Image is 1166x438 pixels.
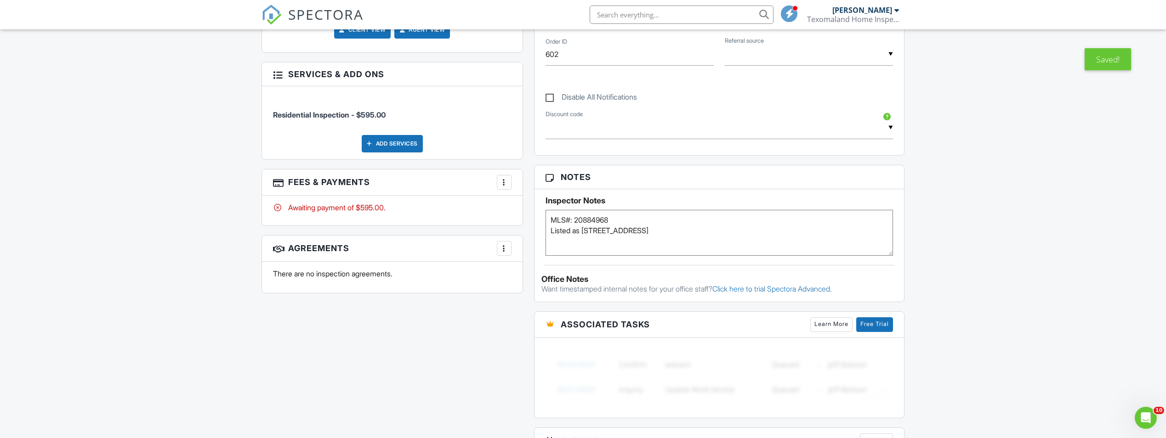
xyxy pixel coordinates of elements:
label: Disable All Notifications [546,93,637,104]
p: Want timestamped internal notes for your office staff? [541,284,898,294]
div: Add Services [362,135,423,152]
p: There are no inspection agreements. [273,269,512,279]
label: Order ID [546,38,567,46]
div: Office Notes [541,275,898,284]
h3: Agreements [262,236,523,262]
span: 10 [1154,407,1164,414]
div: [PERSON_NAME] [832,6,892,15]
a: Learn More [810,317,853,332]
span: Residential Inspection - $595.00 [273,110,386,119]
div: Awaiting payment of $595.00. [273,202,512,213]
img: blurred-tasks-251b60f19c3f713f9215ee2a18cbf2105fc2d72fcd585247cf5e9ec0c957c1dd.png [546,345,893,409]
label: Discount code [546,110,583,118]
li: Service: Residential Inspection [273,93,512,127]
a: Agent View [398,25,445,34]
h5: Inspector Notes [546,196,893,205]
span: SPECTORA [288,5,364,24]
div: Saved! [1085,48,1131,70]
textarea: MLS#: 20884968 [546,210,893,256]
img: The Best Home Inspection Software - Spectora [262,5,282,25]
a: SPECTORA [262,12,364,32]
label: Referral source [725,37,764,45]
a: Free Trial [856,317,893,332]
input: Search everything... [590,6,774,24]
div: Texomaland Home Inspections License # 7358 [807,15,899,24]
a: Click here to trial Spectora Advanced. [712,284,832,293]
span: Associated Tasks [561,318,650,331]
h3: Services & Add ons [262,62,523,86]
iframe: Intercom live chat [1135,407,1157,429]
h3: Notes [535,165,904,189]
h3: Fees & Payments [262,169,523,196]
